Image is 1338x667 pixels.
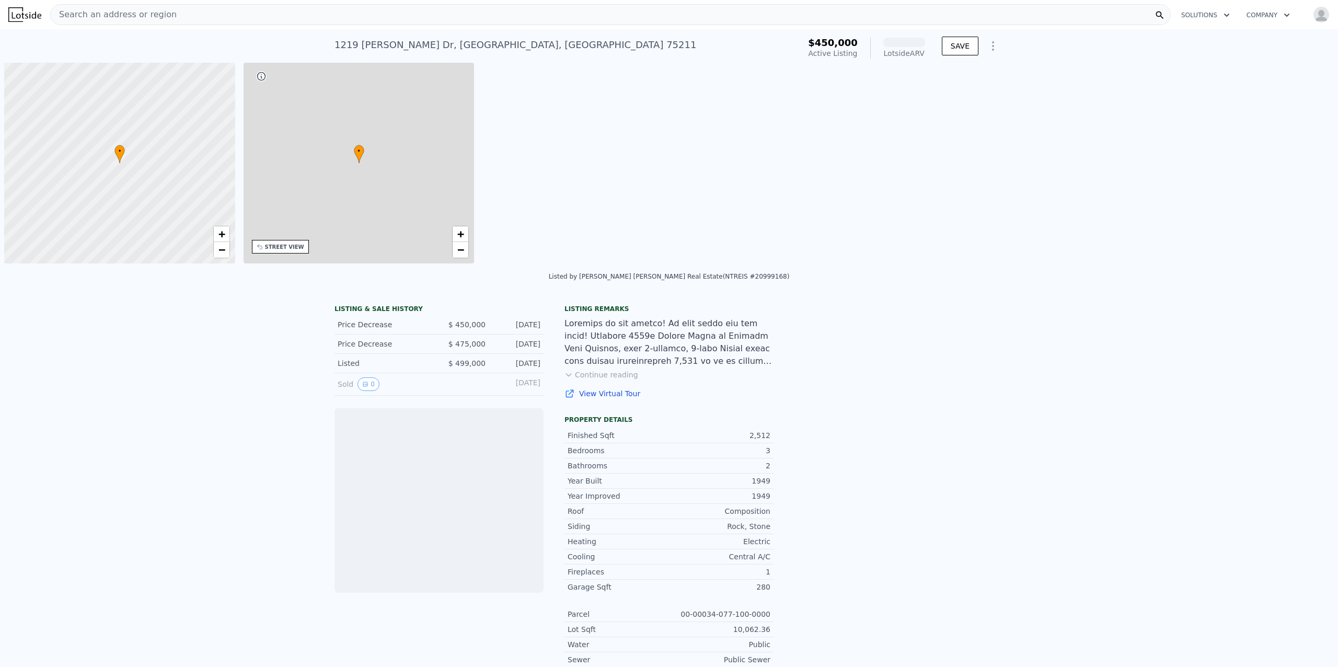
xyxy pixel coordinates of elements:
[51,8,177,21] span: Search an address or region
[568,521,669,532] div: Siding
[669,536,770,547] div: Electric
[564,388,774,399] a: View Virtual Tour
[549,273,790,280] div: Listed by [PERSON_NAME] [PERSON_NAME] Real Estate (NTREIS #20999168)
[564,317,774,367] div: Loremips do sit ametco! Ad elit seddo eiu tem incid! Utlabore 4559e Dolore Magna al Enimadm Veni ...
[882,617,916,651] img: Lotside
[357,377,379,391] button: View historical data
[265,243,304,251] div: STREET VIEW
[669,624,770,635] div: 10,062.36
[8,7,41,22] img: Lotside
[669,567,770,577] div: 1
[883,48,925,59] div: Lotside ARV
[354,146,364,156] span: •
[1238,6,1298,25] button: Company
[568,491,669,501] div: Year Improved
[564,370,638,380] button: Continue reading
[1313,6,1330,23] img: avatar
[214,242,229,258] a: Zoom out
[669,639,770,650] div: Public
[669,582,770,592] div: 280
[568,639,669,650] div: Water
[568,506,669,516] div: Roof
[564,305,774,313] div: Listing remarks
[669,506,770,516] div: Composition
[669,521,770,532] div: Rock, Stone
[448,340,486,348] span: $ 475,000
[114,145,125,163] div: •
[457,243,464,256] span: −
[568,624,669,635] div: Lot Sqft
[334,305,544,315] div: LISTING & SALE HISTORY
[494,358,540,369] div: [DATE]
[808,37,858,48] span: $450,000
[338,358,431,369] div: Listed
[669,430,770,441] div: 2,512
[494,319,540,330] div: [DATE]
[669,551,770,562] div: Central A/C
[214,226,229,242] a: Zoom in
[338,377,431,391] div: Sold
[334,38,696,52] div: 1219 [PERSON_NAME] Dr , [GEOGRAPHIC_DATA] , [GEOGRAPHIC_DATA] 75211
[568,536,669,547] div: Heating
[568,567,669,577] div: Fireplaces
[669,654,770,665] div: Public Sewer
[1173,6,1238,25] button: Solutions
[983,36,1004,56] button: Show Options
[338,319,431,330] div: Price Decrease
[568,609,669,619] div: Parcel
[218,227,225,240] span: +
[453,242,468,258] a: Zoom out
[494,377,540,391] div: [DATE]
[568,582,669,592] div: Garage Sqft
[218,243,225,256] span: −
[568,654,669,665] div: Sewer
[453,226,468,242] a: Zoom in
[669,491,770,501] div: 1949
[669,445,770,456] div: 3
[114,146,125,156] span: •
[494,339,540,349] div: [DATE]
[568,430,669,441] div: Finished Sqft
[568,461,669,471] div: Bathrooms
[354,145,364,163] div: •
[942,37,978,55] button: SAVE
[448,320,486,329] span: $ 450,000
[669,461,770,471] div: 2
[338,339,431,349] div: Price Decrease
[568,476,669,486] div: Year Built
[568,551,669,562] div: Cooling
[669,609,770,619] div: 00-00034-077-100-0000
[568,445,669,456] div: Bedrooms
[809,49,858,57] span: Active Listing
[669,476,770,486] div: 1949
[448,359,486,367] span: $ 499,000
[457,227,464,240] span: +
[564,416,774,424] div: Property details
